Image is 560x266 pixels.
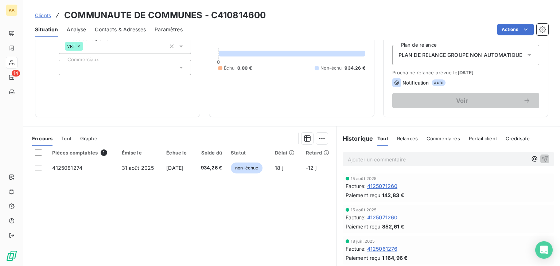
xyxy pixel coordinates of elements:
span: PLAN DE RELANCE GROUPE NON AUTOMATIQUE [398,51,522,59]
span: non-échue [231,163,262,173]
span: Facture : [346,214,366,221]
span: Facture : [346,182,366,190]
span: En cours [32,136,52,141]
input: Ajouter une valeur [83,43,89,50]
a: Clients [35,12,51,19]
span: 0 [217,59,220,65]
span: Voir [401,98,523,103]
span: 15 août 2025 [351,208,377,212]
div: Statut [231,150,266,156]
span: 852,61 € [382,223,404,230]
span: Relances [397,136,418,141]
span: Portail client [469,136,497,141]
span: Paiement reçu [346,191,381,199]
h6: Historique [337,134,373,143]
span: Échu [224,65,234,71]
span: 4125071260 [367,182,398,190]
span: Situation [35,26,58,33]
div: Émise le [122,150,158,156]
span: 15 août 2025 [351,176,377,181]
span: Paiement reçu [346,254,381,262]
button: Actions [497,24,534,35]
div: AA [6,4,17,16]
span: Non-échu [320,65,342,71]
span: Paiement reçu [346,223,381,230]
span: Clients [35,12,51,18]
span: Prochaine relance prévue le [392,70,539,75]
div: Solde dû [198,150,222,156]
span: Creditsafe [506,136,530,141]
span: Tout [377,136,388,141]
span: Facture : [346,245,366,253]
span: Analyse [67,26,86,33]
span: [DATE] [458,70,474,75]
input: Ajouter une valeur [65,64,71,71]
span: 934,26 € [345,65,365,71]
button: Voir [392,93,539,108]
img: Logo LeanPay [6,250,17,262]
span: VRT [67,44,75,48]
span: 4125071260 [367,214,398,221]
span: 1 164,96 € [382,254,408,262]
span: [DATE] [166,165,183,171]
span: Commentaires [427,136,460,141]
div: Retard [306,150,332,156]
span: 31 août 2025 [122,165,154,171]
span: Paramètres [155,26,183,33]
span: 4125081274 [52,165,82,171]
span: 0,00 € [237,65,252,71]
span: 4125061276 [367,245,398,253]
span: 14 [12,70,20,77]
span: -12 j [306,165,316,171]
div: Open Intercom Messenger [535,241,553,259]
span: 18 juil. 2025 [351,239,375,243]
span: Notification [402,80,429,86]
h3: COMMUNAUTE DE COMMUNES - C410814600 [64,9,266,22]
span: auto [432,79,446,86]
span: Graphe [80,136,97,141]
div: Pièces comptables [52,149,113,156]
div: Délai [275,150,297,156]
span: 1 [101,149,107,156]
span: 934,26 € [198,164,222,172]
span: 18 j [275,165,283,171]
span: 142,83 € [382,191,404,199]
div: Échue le [166,150,189,156]
span: Tout [61,136,71,141]
span: Contacts & Adresses [95,26,146,33]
